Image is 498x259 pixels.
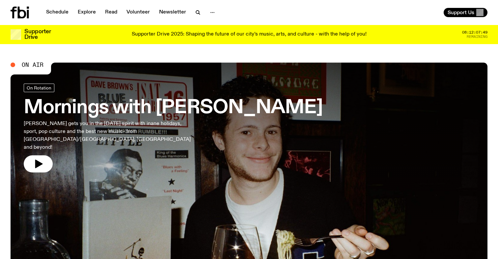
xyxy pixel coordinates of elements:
button: Support Us [444,8,487,17]
a: Read [101,8,121,17]
a: Newsletter [155,8,190,17]
span: Remaining [467,35,487,39]
a: On Rotation [24,84,54,92]
p: Supporter Drive 2025: Shaping the future of our city’s music, arts, and culture - with the help o... [132,32,367,38]
span: On Air [22,62,43,68]
h3: Supporter Drive [24,29,51,40]
h3: Mornings with [PERSON_NAME] [24,99,323,117]
a: Schedule [42,8,72,17]
p: [PERSON_NAME] gets you in the [DATE] spirit with inane holidays, sport, pop culture and the best ... [24,120,192,151]
a: Mornings with [PERSON_NAME][PERSON_NAME] gets you in the [DATE] spirit with inane holidays, sport... [24,84,323,172]
span: On Rotation [27,85,51,90]
span: 08:12:07:49 [462,31,487,34]
span: Support Us [448,10,474,15]
a: Explore [74,8,100,17]
a: Volunteer [123,8,154,17]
